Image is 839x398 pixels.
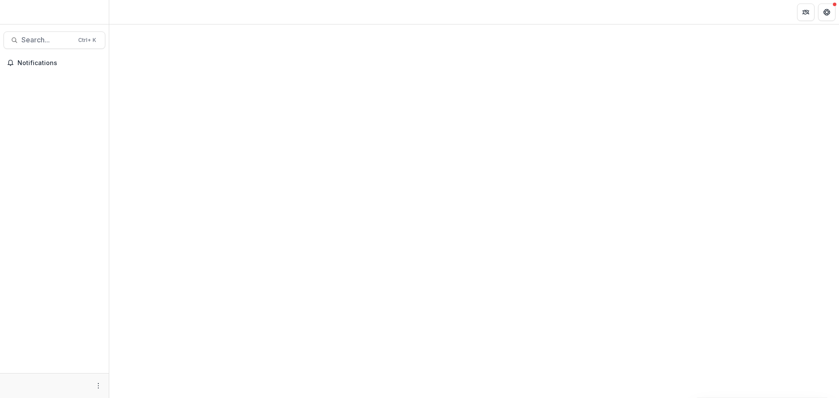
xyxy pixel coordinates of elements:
[818,3,836,21] button: Get Help
[3,31,105,49] button: Search...
[21,36,73,44] span: Search...
[3,56,105,70] button: Notifications
[93,381,104,391] button: More
[76,35,98,45] div: Ctrl + K
[113,6,150,18] nav: breadcrumb
[797,3,815,21] button: Partners
[17,59,102,67] span: Notifications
